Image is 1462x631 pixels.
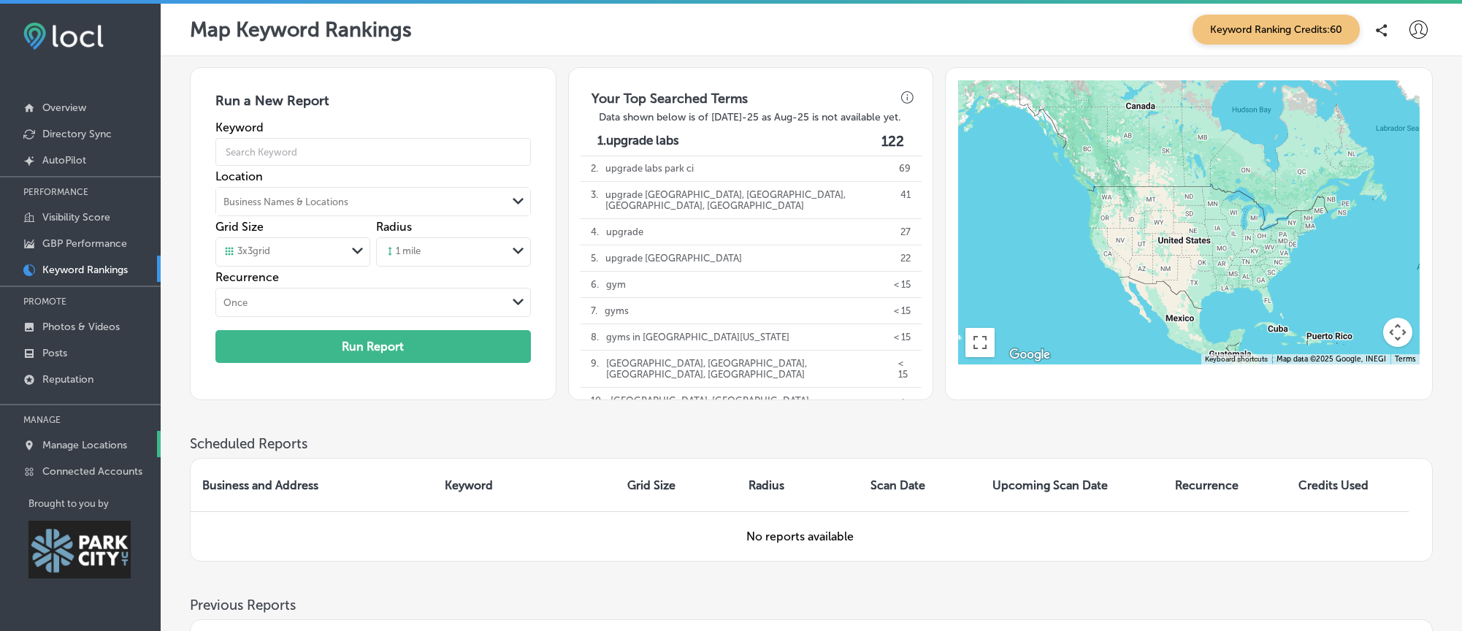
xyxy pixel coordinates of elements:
p: [GEOGRAPHIC_DATA], [GEOGRAPHIC_DATA], [GEOGRAPHIC_DATA], [GEOGRAPHIC_DATA] [611,388,892,424]
p: [GEOGRAPHIC_DATA], [GEOGRAPHIC_DATA], [GEOGRAPHIC_DATA], [GEOGRAPHIC_DATA] [606,351,892,387]
p: Brought to you by [28,498,161,509]
h3: Previous Reports [190,597,1433,613]
p: Map Keyword Rankings [190,18,412,42]
p: 3 . [591,182,598,218]
p: 8 . [591,324,599,350]
label: 122 [881,133,904,150]
th: Grid Size [616,459,738,511]
img: Park City [28,521,131,578]
div: Once [223,297,248,308]
p: Visibility Score [42,211,110,223]
p: 5 . [591,245,598,271]
p: Manage Locations [42,439,127,451]
p: 69 [899,156,911,181]
td: No reports available [191,511,1409,561]
label: Keyword [215,121,531,134]
p: GBP Performance [42,237,127,250]
span: Keyword Ranking Credits: 60 [1193,15,1360,45]
th: Recurrence [1163,459,1286,511]
p: 2 . [591,156,598,181]
p: 27 [900,219,911,245]
p: 41 [900,182,911,218]
p: 4 . [591,219,599,245]
button: Toggle fullscreen view [965,328,995,357]
p: < 15 [899,388,911,424]
p: 10 . [591,388,603,424]
p: < 15 [898,351,911,387]
p: upgrade [606,219,643,245]
h3: Your Top Searched Terms [580,79,759,111]
p: Keyword Rankings [42,264,128,276]
p: < 15 [894,324,911,350]
p: 9 . [591,351,599,387]
p: < 15 [894,272,911,297]
h3: Data shown below is of [DATE]-25 as Aug-25 is not available yet. [587,111,914,123]
button: Keyboard shortcuts [1205,354,1268,364]
p: upgrade [GEOGRAPHIC_DATA] [605,245,742,271]
label: Grid Size [215,220,264,234]
label: Location [215,169,531,183]
th: Credits Used [1287,459,1409,511]
button: Run Report [215,330,531,363]
input: Search Keyword [215,131,531,172]
p: 7 . [591,298,597,324]
div: 1 mile [384,245,421,259]
p: upgrade labs park ci [605,156,694,181]
div: Business Names & Locations [223,196,348,207]
th: Scan Date [859,459,981,511]
img: fda3e92497d09a02dc62c9cd864e3231.png [23,23,104,50]
p: gyms in [GEOGRAPHIC_DATA][US_STATE] [606,324,789,350]
p: 6 . [591,272,599,297]
span: Map data ©2025 Google, INEGI [1277,355,1386,364]
p: AutoPilot [42,154,86,167]
button: Map camera controls [1383,318,1412,347]
th: Upcoming Scan Date [981,459,1163,511]
p: Directory Sync [42,128,112,140]
a: Open this area in Google Maps (opens a new window) [1006,345,1054,364]
label: Radius [376,220,412,234]
th: Business and Address [191,459,433,511]
p: 22 [900,245,911,271]
p: gyms [605,298,629,324]
div: 3 x 3 grid [223,245,270,259]
th: Radius [737,459,859,511]
h3: Scheduled Reports [190,435,1433,452]
p: Overview [42,102,86,114]
p: gym [606,272,626,297]
h3: Run a New Report [215,93,531,121]
p: Reputation [42,373,93,386]
img: Google [1006,345,1054,364]
p: Photos & Videos [42,321,120,333]
p: upgrade [GEOGRAPHIC_DATA], [GEOGRAPHIC_DATA], [GEOGRAPHIC_DATA], [GEOGRAPHIC_DATA] [605,182,893,218]
p: < 15 [894,298,911,324]
p: Connected Accounts [42,465,142,478]
p: 1. upgrade labs [597,133,679,150]
a: Terms (opens in new tab) [1395,355,1415,364]
label: Recurrence [215,270,531,284]
p: Posts [42,347,67,359]
th: Keyword [433,459,616,511]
